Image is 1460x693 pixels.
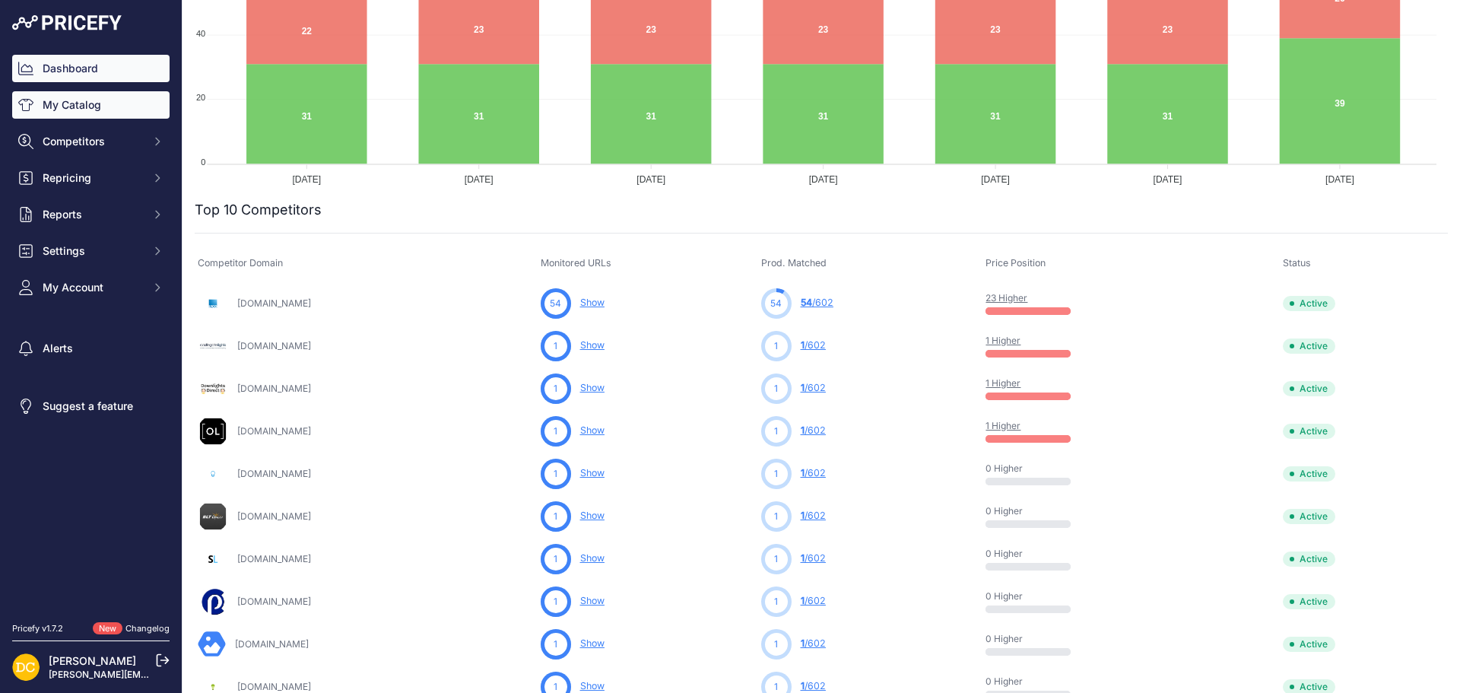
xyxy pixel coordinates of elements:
button: Settings [12,237,170,265]
img: Pricefy Logo [12,15,122,30]
span: 1 [554,467,557,481]
a: My Catalog [12,91,170,119]
span: Active [1283,381,1335,396]
a: Dashboard [12,55,170,82]
a: [PERSON_NAME] [49,654,136,667]
a: 1 Higher [985,335,1020,346]
button: Repricing [12,164,170,192]
span: Repricing [43,170,142,186]
a: Show [580,297,605,308]
span: Active [1283,296,1335,311]
p: 0 Higher [985,548,1083,560]
span: 1 [554,552,557,566]
span: 1 [774,637,778,651]
span: 1 [774,382,778,396]
span: 1 [774,510,778,523]
span: 1 [554,595,557,609]
a: [DOMAIN_NAME] [237,553,311,564]
span: 54 [550,297,561,310]
span: 1 [774,339,778,353]
a: Suggest a feature [12,393,170,420]
a: [PERSON_NAME][EMAIL_ADDRESS][DOMAIN_NAME] [49,669,283,680]
a: 1/602 [801,510,826,521]
span: 1 [801,595,805,606]
a: 1/602 [801,424,826,436]
span: Reports [43,207,142,222]
span: 1 [801,467,805,478]
span: Status [1283,257,1311,269]
a: 1/602 [801,680,826,691]
a: Show [580,382,605,393]
a: 1/602 [801,382,826,393]
span: 1 [801,637,805,649]
span: Prod. Matched [761,257,827,269]
p: 0 Higher [985,676,1083,688]
tspan: [DATE] [465,174,494,185]
span: 1 [554,382,557,396]
span: Active [1283,637,1335,652]
span: 1 [774,552,778,566]
a: [DOMAIN_NAME] [235,638,309,650]
tspan: [DATE] [809,174,838,185]
span: Active [1283,552,1335,567]
a: [DOMAIN_NAME] [237,297,311,309]
span: Price Position [985,257,1046,269]
span: 1 [554,339,557,353]
a: [DOMAIN_NAME] [237,425,311,437]
p: 0 Higher [985,590,1083,602]
span: New [93,622,122,635]
div: Pricefy v1.7.2 [12,622,63,635]
span: 1 [554,424,557,438]
span: 1 [774,424,778,438]
a: Show [580,510,605,521]
span: 54 [770,297,782,310]
a: Show [580,595,605,606]
button: My Account [12,274,170,301]
p: 0 Higher [985,505,1083,517]
a: [DOMAIN_NAME] [237,596,311,607]
tspan: 0 [201,157,205,167]
h2: Top 10 Competitors [195,199,322,221]
span: Active [1283,339,1335,354]
tspan: [DATE] [292,174,321,185]
a: Changelog [125,623,170,634]
a: Alerts [12,335,170,362]
p: 0 Higher [985,463,1083,475]
a: Show [580,467,605,478]
span: 1 [801,680,805,691]
a: 1/602 [801,339,826,351]
a: [DOMAIN_NAME] [237,510,311,522]
tspan: 20 [196,93,205,102]
a: 1 Higher [985,377,1020,389]
span: 1 [801,382,805,393]
span: 1 [801,552,805,564]
span: 1 [774,595,778,609]
span: 1 [801,510,805,521]
span: Active [1283,424,1335,439]
button: Reports [12,201,170,228]
span: 1 [801,424,805,436]
a: [DOMAIN_NAME] [237,340,311,351]
a: 54/602 [801,297,833,308]
tspan: [DATE] [636,174,665,185]
a: [DOMAIN_NAME] [237,681,311,692]
span: Monitored URLs [541,257,611,269]
span: Active [1283,509,1335,524]
a: 23 Higher [985,292,1027,304]
span: 1 [554,637,557,651]
a: 1/602 [801,467,826,478]
a: [DOMAIN_NAME] [237,383,311,394]
span: Competitor Domain [198,257,283,269]
p: 0 Higher [985,633,1083,645]
a: 1 Higher [985,420,1020,431]
a: 1/602 [801,552,826,564]
tspan: [DATE] [981,174,1010,185]
a: Show [580,424,605,436]
a: [DOMAIN_NAME] [237,468,311,479]
span: 1 [774,467,778,481]
span: 1 [554,510,557,523]
span: My Account [43,280,142,295]
nav: Sidebar [12,55,170,604]
span: 1 [801,339,805,351]
a: Show [580,637,605,649]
